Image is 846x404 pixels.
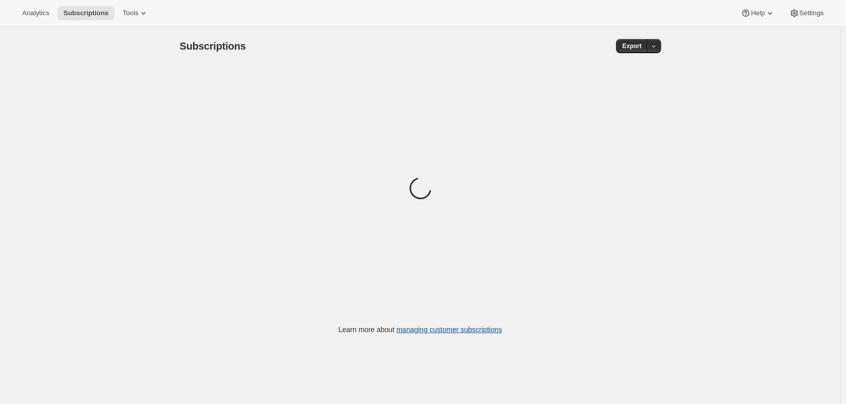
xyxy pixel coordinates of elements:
[751,9,764,17] span: Help
[735,6,781,20] button: Help
[616,39,647,53] button: Export
[338,325,502,335] p: Learn more about
[783,6,830,20] button: Settings
[22,9,49,17] span: Analytics
[123,9,138,17] span: Tools
[622,42,641,50] span: Export
[63,9,108,17] span: Subscriptions
[57,6,114,20] button: Subscriptions
[16,6,55,20] button: Analytics
[180,41,246,52] span: Subscriptions
[799,9,824,17] span: Settings
[396,326,502,334] a: managing customer subscriptions
[117,6,155,20] button: Tools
